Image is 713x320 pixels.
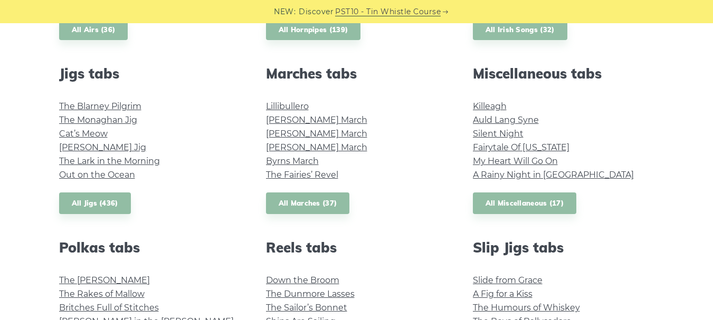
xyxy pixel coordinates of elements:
a: The Monaghan Jig [59,115,137,125]
h2: Reels tabs [266,239,448,256]
a: All Airs (36) [59,19,128,41]
a: [PERSON_NAME] March [266,129,367,139]
a: Down the Broom [266,275,339,285]
a: Byrns March [266,156,319,166]
h2: Marches tabs [266,65,448,82]
a: Auld Lang Syne [473,115,539,125]
a: Slide from Grace [473,275,543,285]
a: PST10 - Tin Whistle Course [335,6,441,18]
a: The Lark in the Morning [59,156,160,166]
span: Discover [299,6,334,18]
a: Silent Night [473,129,524,139]
h2: Slip Jigs tabs [473,239,654,256]
a: Lillibullero [266,101,309,111]
a: [PERSON_NAME] Jig [59,142,146,152]
h2: Jigs tabs [59,65,241,82]
a: Killeagh [473,101,507,111]
a: The Fairies’ Revel [266,170,338,180]
a: Fairytale Of [US_STATE] [473,142,569,152]
span: NEW: [274,6,296,18]
a: All Marches (37) [266,192,350,214]
a: The [PERSON_NAME] [59,275,150,285]
a: The Rakes of Mallow [59,289,145,299]
a: All Jigs (436) [59,192,131,214]
a: All Miscellaneous (17) [473,192,577,214]
a: [PERSON_NAME] March [266,142,367,152]
a: The Humours of Whiskey [473,303,580,313]
h2: Miscellaneous tabs [473,65,654,82]
a: A Rainy Night in [GEOGRAPHIC_DATA] [473,170,634,180]
a: The Blarney Pilgrim [59,101,141,111]
a: [PERSON_NAME] March [266,115,367,125]
a: Out on the Ocean [59,170,135,180]
a: Cat’s Meow [59,129,108,139]
a: The Dunmore Lasses [266,289,355,299]
a: All Hornpipes (139) [266,19,361,41]
h2: Polkas tabs [59,239,241,256]
a: The Sailor’s Bonnet [266,303,347,313]
a: Britches Full of Stitches [59,303,159,313]
a: All Irish Songs (32) [473,19,567,41]
a: My Heart Will Go On [473,156,558,166]
a: A Fig for a Kiss [473,289,533,299]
